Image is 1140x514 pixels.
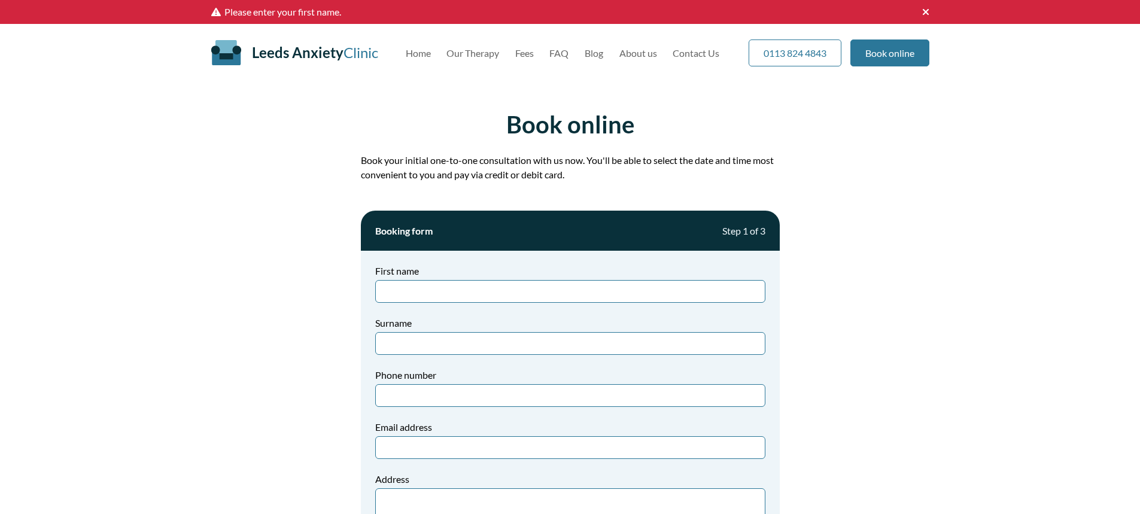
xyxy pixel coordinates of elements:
[252,44,343,61] span: Leeds Anxiety
[375,317,765,329] label: Surname
[850,39,929,66] a: Book online
[375,369,765,381] label: Phone number
[361,110,780,139] h1: Book online
[375,473,765,485] label: Address
[673,47,719,59] a: Contact Us
[375,265,765,276] label: First name
[252,44,378,61] a: Leeds AnxietyClinic
[619,47,657,59] a: About us
[406,47,431,59] a: Home
[375,421,765,433] label: Email address
[361,153,780,182] p: Book your initial one-to-one consultation with us now. You'll be able to select the date and time...
[361,211,780,251] h2: Booking form
[446,47,499,59] a: Our Therapy
[749,39,841,66] a: 0113 824 4843
[549,47,569,59] a: FAQ
[585,47,603,59] a: Blog
[722,225,765,236] span: Step 1 of 3
[211,7,221,17] i: Error
[515,47,534,59] a: Fees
